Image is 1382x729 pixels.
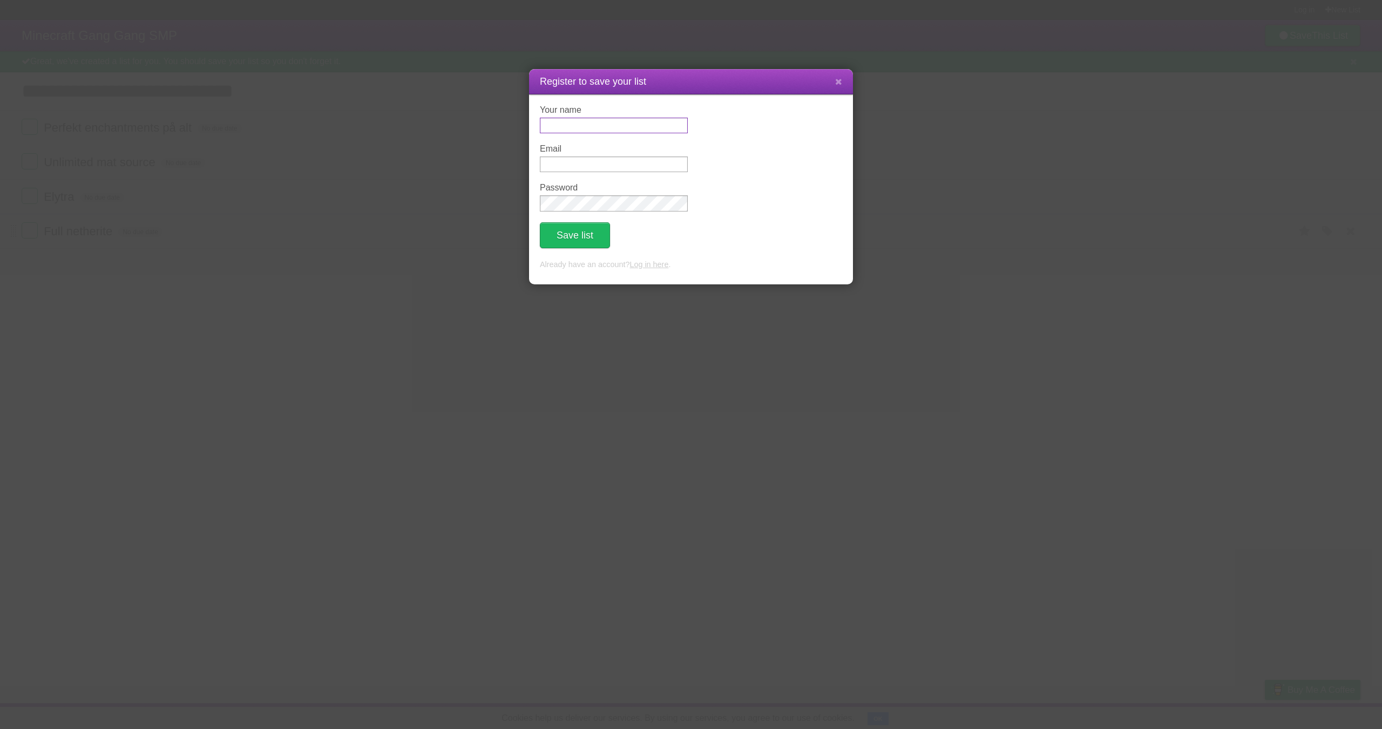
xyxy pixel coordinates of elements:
[540,105,688,115] label: Your name
[540,74,842,89] h1: Register to save your list
[629,260,668,269] a: Log in here
[540,222,610,248] button: Save list
[540,144,688,154] label: Email
[540,183,688,193] label: Password
[540,259,842,271] p: Already have an account? .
